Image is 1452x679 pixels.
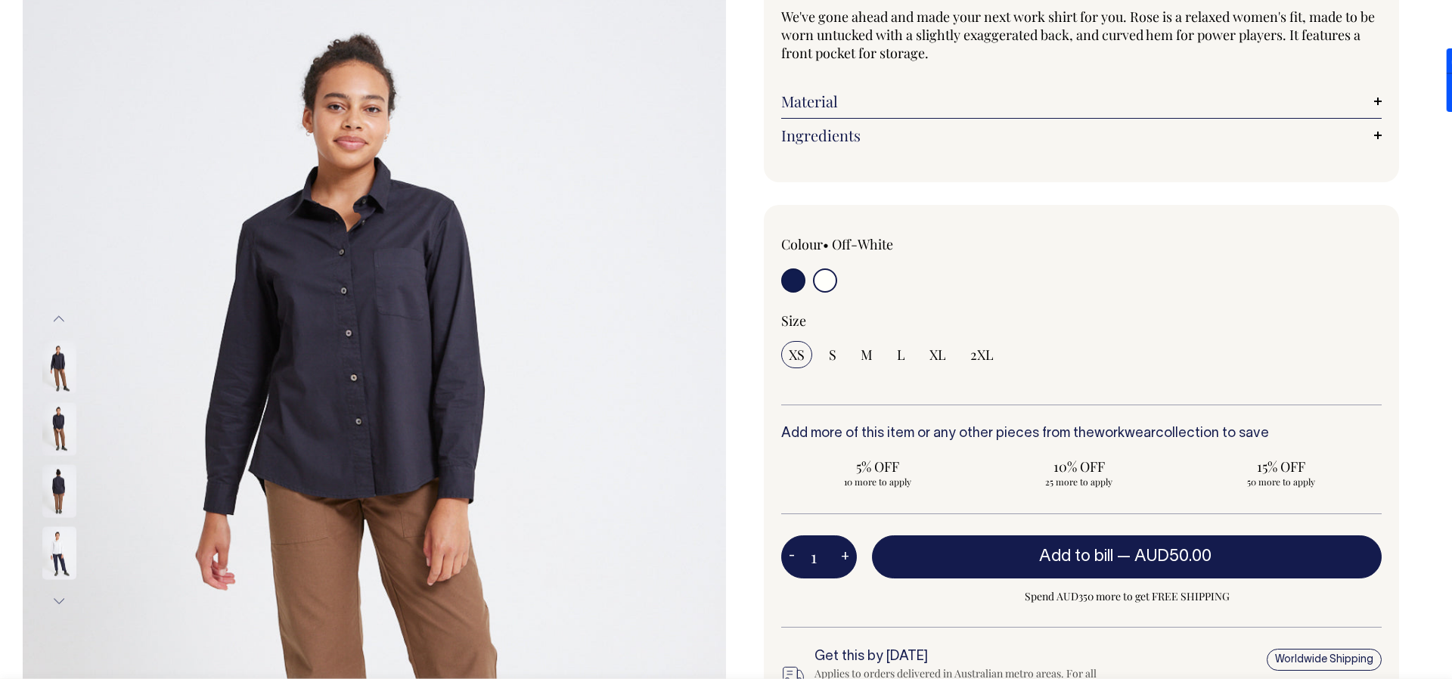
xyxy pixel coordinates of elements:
img: off-white [42,526,76,579]
label: Off-White [832,235,893,253]
input: XS [781,341,812,368]
input: M [853,341,880,368]
button: Next [48,584,70,618]
input: 15% OFF 50 more to apply [1184,453,1377,492]
img: dark-navy [42,340,76,393]
input: 5% OFF 10 more to apply [781,453,974,492]
button: Add to bill —AUD50.00 [872,535,1382,578]
button: - [781,542,802,572]
span: S [829,346,836,364]
div: Size [781,312,1382,330]
button: Previous [48,302,70,336]
span: 25 more to apply [991,476,1168,488]
input: XL [922,341,954,368]
input: 10% OFF 25 more to apply [983,453,1176,492]
input: 2XL [963,341,1001,368]
a: Ingredients [781,126,1382,144]
a: Material [781,92,1382,110]
span: 15% OFF [1192,457,1370,476]
span: Spend AUD350 more to get FREE SHIPPING [872,588,1382,606]
a: workwear [1094,427,1156,440]
input: S [821,341,844,368]
div: Colour [781,235,1022,253]
span: AUD50.00 [1134,549,1212,564]
span: 10% OFF [991,457,1168,476]
h6: Get this by [DATE] [814,650,1109,665]
span: XL [929,346,946,364]
img: dark-navy [42,402,76,455]
input: L [889,341,913,368]
span: — [1117,549,1215,564]
span: M [861,346,873,364]
span: Add to bill [1039,549,1113,564]
span: 50 more to apply [1192,476,1370,488]
span: L [897,346,905,364]
span: • [823,235,829,253]
span: 10 more to apply [789,476,966,488]
h6: Add more of this item or any other pieces from the collection to save [781,426,1382,442]
img: dark-navy [42,464,76,517]
span: XS [789,346,805,364]
span: We've gone ahead and made your next work shirt for you. Rose is a relaxed women's fit, made to be... [781,8,1375,62]
span: 2XL [970,346,994,364]
button: + [833,542,857,572]
span: 5% OFF [789,457,966,476]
